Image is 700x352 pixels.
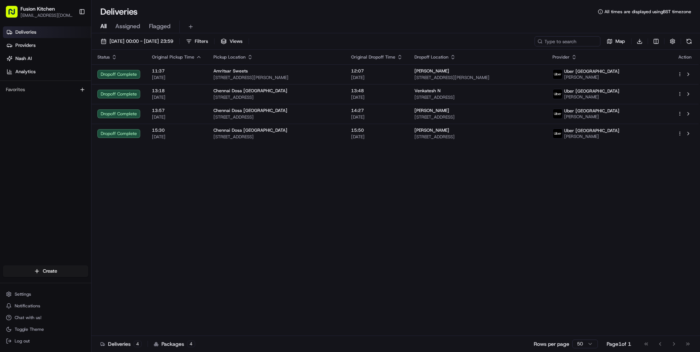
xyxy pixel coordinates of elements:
span: [STREET_ADDRESS] [414,134,540,140]
button: Map [603,36,628,46]
div: Page 1 of 1 [607,340,631,348]
button: Notifications [3,301,88,311]
span: [DATE] [351,114,403,120]
button: Toggle Theme [3,324,88,334]
span: [DATE] [351,94,403,100]
span: [PERSON_NAME] [564,134,619,139]
span: [STREET_ADDRESS] [414,114,540,120]
h1: Deliveries [100,6,138,18]
span: Create [43,268,57,274]
span: Uber [GEOGRAPHIC_DATA] [564,68,619,74]
span: Settings [15,291,31,297]
span: [DATE] [152,114,202,120]
span: Chat with us! [15,315,41,321]
span: [PERSON_NAME] [414,68,449,74]
img: uber-new-logo.jpeg [553,129,562,138]
span: 13:48 [351,88,403,94]
button: Settings [3,289,88,299]
span: Venkatesh N [414,88,440,94]
span: Nash AI [15,55,32,62]
button: Log out [3,336,88,346]
span: Filters [195,38,208,45]
span: [PERSON_NAME] [564,74,619,80]
span: Amritsar Sweets [213,68,248,74]
span: [DATE] [152,75,202,80]
span: [STREET_ADDRESS] [414,94,540,100]
span: 11:37 [152,68,202,74]
span: [PERSON_NAME] [564,114,619,120]
span: 13:18 [152,88,202,94]
span: [DATE] [152,94,202,100]
span: [DATE] [351,134,403,140]
span: [STREET_ADDRESS][PERSON_NAME] [414,75,540,80]
span: Provider [552,54,570,60]
button: [DATE] 00:00 - [DATE] 23:59 [97,36,176,46]
span: Analytics [15,68,36,75]
button: Views [217,36,246,46]
span: Uber [GEOGRAPHIC_DATA] [564,128,619,134]
div: Action [677,54,693,60]
span: Deliveries [15,29,36,35]
span: [STREET_ADDRESS] [213,134,339,140]
span: [STREET_ADDRESS][PERSON_NAME] [213,75,339,80]
p: Rows per page [534,340,569,348]
span: Original Pickup Time [152,54,194,60]
span: Chennai Dosa [GEOGRAPHIC_DATA] [213,108,287,113]
span: [STREET_ADDRESS] [213,114,339,120]
span: Original Dropoff Time [351,54,395,60]
span: 13:57 [152,108,202,113]
span: All [100,22,107,31]
span: 14:27 [351,108,403,113]
div: Deliveries [100,340,142,348]
img: uber-new-logo.jpeg [553,89,562,99]
a: Deliveries [3,26,91,38]
div: Favorites [3,84,88,96]
div: 4 [187,341,195,347]
span: Assigned [115,22,140,31]
span: Uber [GEOGRAPHIC_DATA] [564,88,619,94]
a: Nash AI [3,53,91,64]
span: Views [230,38,242,45]
button: [EMAIL_ADDRESS][DOMAIN_NAME] [21,12,73,18]
img: uber-new-logo.jpeg [553,70,562,79]
span: Flagged [149,22,171,31]
span: Chennai Dosa [GEOGRAPHIC_DATA] [213,88,287,94]
button: Fusion Kitchen [21,5,55,12]
button: Fusion Kitchen[EMAIL_ADDRESS][DOMAIN_NAME] [3,3,76,20]
span: Notifications [15,303,40,309]
span: 15:30 [152,127,202,133]
span: 15:50 [351,127,403,133]
img: uber-new-logo.jpeg [553,109,562,119]
span: [PERSON_NAME] [414,127,449,133]
span: [PERSON_NAME] [414,108,449,113]
button: Create [3,265,88,277]
span: Providers [15,42,36,49]
input: Type to search [535,36,600,46]
a: Analytics [3,66,91,78]
button: Chat with us! [3,312,88,323]
span: Status [97,54,110,60]
span: [STREET_ADDRESS] [213,94,339,100]
span: [DATE] [351,75,403,80]
span: Chennai Dosa [GEOGRAPHIC_DATA] [213,127,287,133]
span: [PERSON_NAME] [564,94,619,100]
span: Log out [15,338,30,344]
div: Packages [154,340,195,348]
span: Dropoff Location [414,54,448,60]
span: [DATE] [152,134,202,140]
span: Uber [GEOGRAPHIC_DATA] [564,108,619,114]
span: 12:07 [351,68,403,74]
span: All times are displayed using BST timezone [604,9,691,15]
span: [DATE] 00:00 - [DATE] 23:59 [109,38,173,45]
span: Toggle Theme [15,326,44,332]
span: Pickup Location [213,54,246,60]
button: Refresh [684,36,694,46]
span: Map [615,38,625,45]
div: 4 [134,341,142,347]
a: Providers [3,40,91,51]
button: Filters [183,36,211,46]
